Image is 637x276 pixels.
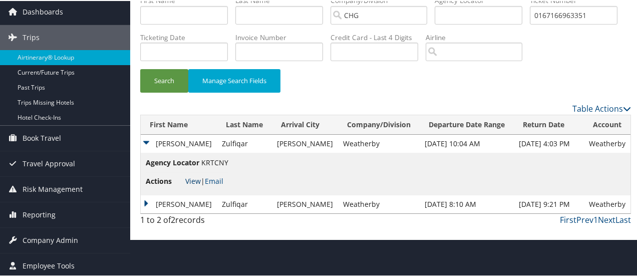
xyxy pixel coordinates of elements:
span: Travel Approval [23,150,75,175]
span: Book Travel [23,125,61,150]
td: [PERSON_NAME] [272,194,338,212]
th: First Name: activate to sort column ascending [141,114,217,134]
td: [DATE] 10:04 AM [420,134,514,152]
span: Reporting [23,201,56,226]
a: Table Actions [572,102,631,113]
td: Weatherby [338,134,420,152]
a: Next [598,213,615,224]
a: 1 [593,213,598,224]
td: [PERSON_NAME] [141,194,217,212]
th: Arrival City: activate to sort column ascending [272,114,338,134]
th: Account: activate to sort column ascending [584,114,630,134]
td: [DATE] 4:03 PM [514,134,584,152]
a: Prev [576,213,593,224]
td: Zulfiqar [217,194,272,212]
td: [DATE] 8:10 AM [420,194,514,212]
span: Trips [23,24,40,49]
td: [PERSON_NAME] [272,134,338,152]
span: KRTCNY [201,157,228,166]
span: Agency Locator [146,156,199,167]
span: | [185,175,223,185]
label: Ticketing Date [140,32,235,42]
button: Manage Search Fields [188,68,280,92]
span: Risk Management [23,176,83,201]
td: Zulfiqar [217,134,272,152]
span: Company Admin [23,227,78,252]
a: View [185,175,201,185]
span: Actions [146,175,183,186]
a: First [560,213,576,224]
td: Weatherby [584,134,630,152]
button: Search [140,68,188,92]
a: Last [615,213,631,224]
span: 2 [171,213,175,224]
a: Email [205,175,223,185]
td: [DATE] 9:21 PM [514,194,584,212]
div: 1 to 2 of records [140,213,252,230]
label: Airline [426,32,530,42]
label: Credit Card - Last 4 Digits [331,32,426,42]
th: Departure Date Range: activate to sort column ascending [420,114,514,134]
td: Weatherby [338,194,420,212]
th: Last Name: activate to sort column ascending [217,114,272,134]
td: Weatherby [584,194,630,212]
th: Return Date: activate to sort column ascending [514,114,584,134]
th: Company/Division [338,114,420,134]
label: Invoice Number [235,32,331,42]
td: [PERSON_NAME] [141,134,217,152]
